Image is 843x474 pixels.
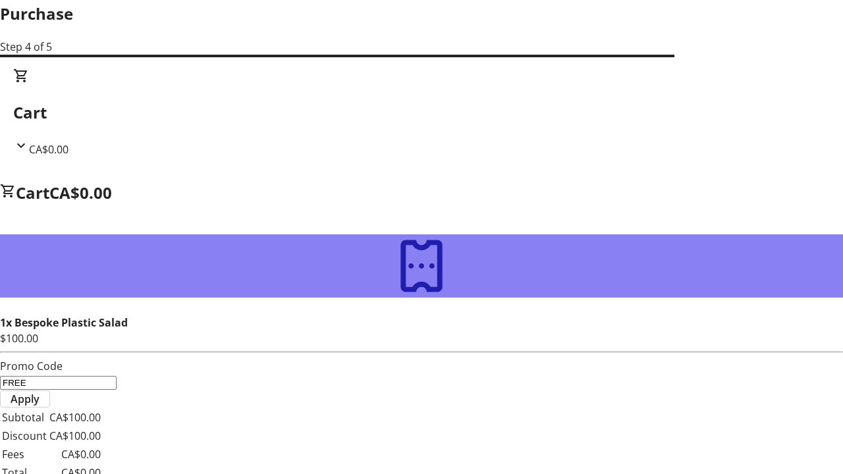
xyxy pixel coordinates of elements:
[49,409,101,426] td: CA$100.00
[1,427,47,444] td: Discount
[13,101,830,124] h2: Cart
[49,427,101,444] td: CA$100.00
[1,409,47,426] td: Subtotal
[49,182,112,203] span: CA$0.00
[13,68,830,157] div: CartCA$0.00
[1,446,47,463] td: Fees
[49,446,101,463] td: CA$0.00
[11,391,40,407] span: Apply
[16,182,49,203] span: Cart
[29,142,68,157] span: CA$0.00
